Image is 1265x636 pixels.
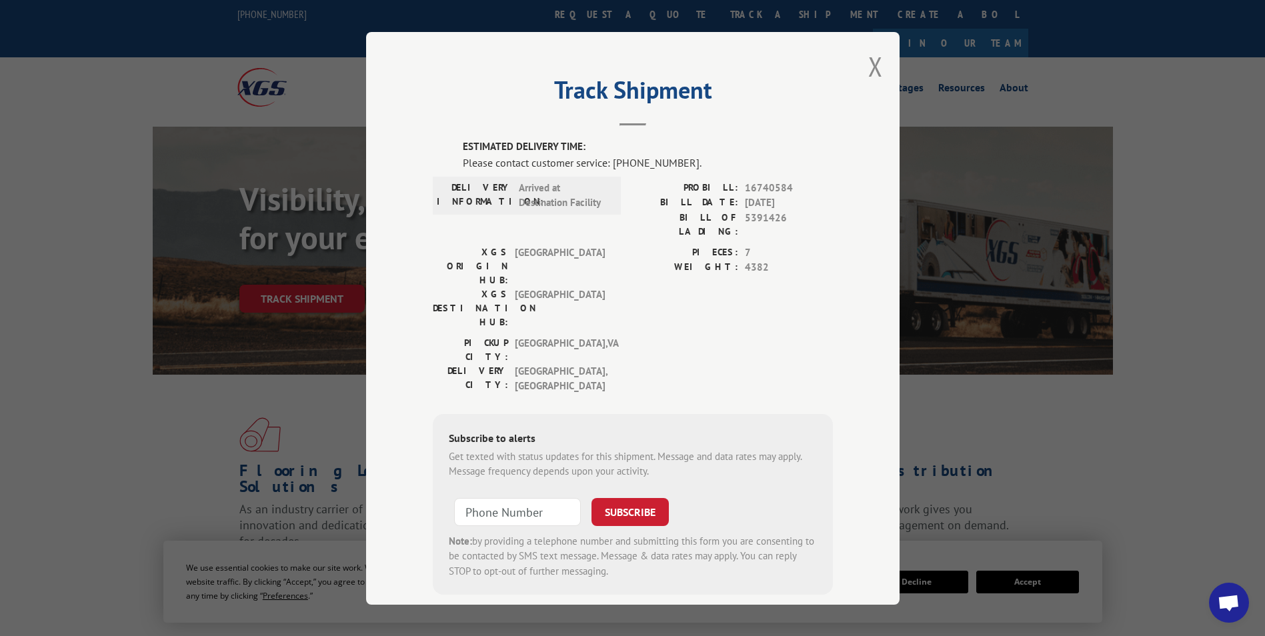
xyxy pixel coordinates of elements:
div: by providing a telephone number and submitting this form you are consenting to be contacted by SM... [449,533,817,579]
span: [DATE] [745,195,833,211]
span: [GEOGRAPHIC_DATA] [515,245,605,287]
label: BILL OF LADING: [633,210,738,238]
label: XGS DESTINATION HUB: [433,287,508,329]
label: WEIGHT: [633,260,738,275]
span: 5391426 [745,210,833,238]
label: PROBILL: [633,180,738,195]
input: Phone Number [454,497,581,525]
h2: Track Shipment [433,81,833,106]
span: Arrived at Destination Facility [519,180,609,210]
label: DELIVERY CITY: [433,363,508,393]
span: [GEOGRAPHIC_DATA] , VA [515,335,605,363]
span: 4382 [745,260,833,275]
span: 16740584 [745,180,833,195]
label: DELIVERY INFORMATION: [437,180,512,210]
span: [GEOGRAPHIC_DATA] , [GEOGRAPHIC_DATA] [515,363,605,393]
span: 7 [745,245,833,260]
button: Close modal [868,49,883,84]
button: SUBSCRIBE [591,497,669,525]
div: Subscribe to alerts [449,429,817,449]
div: Get texted with status updates for this shipment. Message and data rates may apply. Message frequ... [449,449,817,479]
label: XGS ORIGIN HUB: [433,245,508,287]
strong: Note: [449,534,472,547]
div: Please contact customer service: [PHONE_NUMBER]. [463,154,833,170]
div: Open chat [1209,583,1249,623]
span: [GEOGRAPHIC_DATA] [515,287,605,329]
label: ESTIMATED DELIVERY TIME: [463,139,833,155]
label: PIECES: [633,245,738,260]
label: PICKUP CITY: [433,335,508,363]
label: BILL DATE: [633,195,738,211]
